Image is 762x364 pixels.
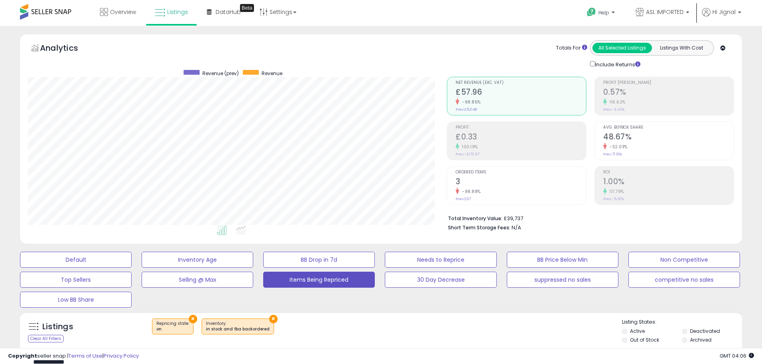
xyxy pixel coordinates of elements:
button: All Selected Listings [592,43,652,53]
button: Default [20,252,132,268]
small: Prev: -3.43% [603,107,624,112]
div: Clear All Filters [28,335,64,342]
b: Total Inventory Value: [448,215,502,222]
p: Listing States: [622,318,742,326]
span: Profit [456,125,586,130]
h2: £0.33 [456,132,586,143]
small: Prev: -£172.97 [456,152,480,157]
div: in stock and fba backordered [206,326,270,332]
label: Archived [690,336,712,343]
span: ROI [603,170,734,175]
button: Needs to Reprice [385,252,496,268]
h2: 3 [456,177,586,188]
a: Terms of Use [68,352,102,360]
button: × [189,315,197,323]
button: BB Price Below Min [507,252,618,268]
small: 116.62% [607,99,626,105]
button: Selling @ Max [142,272,253,288]
h2: 1.00% [603,177,734,188]
small: -32.03% [607,144,628,150]
button: × [269,315,278,323]
span: Overview [110,8,136,16]
span: Hi Jignal [712,8,736,16]
div: Tooltip anchor [240,4,254,12]
h5: Analytics [40,42,94,56]
h2: 48.67% [603,132,734,143]
span: Repricing state : [156,320,189,332]
span: Listings [167,8,188,16]
small: Prev: -5.62% [603,197,624,201]
span: Revenue (prev) [202,70,239,77]
b: Short Term Storage Fees: [448,224,510,231]
span: DataHub [216,8,241,16]
span: ASL IMPORTED [646,8,684,16]
i: Get Help [586,7,596,17]
small: Prev: 71.61% [603,152,622,157]
span: Profit [PERSON_NAME] [603,81,734,85]
button: BB Drop in 7d [263,252,375,268]
button: competitive no sales [628,272,740,288]
small: Prev: £5,048 [456,107,477,112]
strong: Copyright [8,352,37,360]
div: Totals For [556,44,587,52]
button: 30 Day Decrease [385,272,496,288]
h2: 0.57% [603,88,734,98]
small: -98.88% [459,189,481,195]
small: Prev: 267 [456,197,471,201]
a: Privacy Policy [104,352,139,360]
div: seller snap | | [8,352,139,360]
button: Items Being Repriced [263,272,375,288]
button: Non Competitive [628,252,740,268]
label: Active [630,328,645,334]
button: suppressed no sales [507,272,618,288]
a: Hi Jignal [702,8,741,26]
div: Include Returns [584,60,650,69]
button: Inventory Age [142,252,253,268]
h2: £57.96 [456,88,586,98]
button: Low BB Share [20,292,132,308]
h5: Listings [42,321,73,332]
span: Avg. Buybox Share [603,125,734,130]
small: 100.19% [459,144,478,150]
span: Inventory : [206,320,270,332]
span: N/A [512,224,521,231]
small: 117.79% [607,189,624,195]
span: Help [598,9,609,16]
small: -98.85% [459,99,481,105]
div: on [156,326,189,332]
span: Net Revenue (Exc. VAT) [456,81,586,85]
span: 2025-10-7 04:06 GMT [720,352,754,360]
button: Listings With Cost [652,43,711,53]
span: Revenue [262,70,282,77]
li: £39,737 [448,213,728,223]
label: Out of Stock [630,336,659,343]
a: Help [580,1,623,26]
span: Ordered Items [456,170,586,175]
button: Top Sellers [20,272,132,288]
label: Deactivated [690,328,720,334]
